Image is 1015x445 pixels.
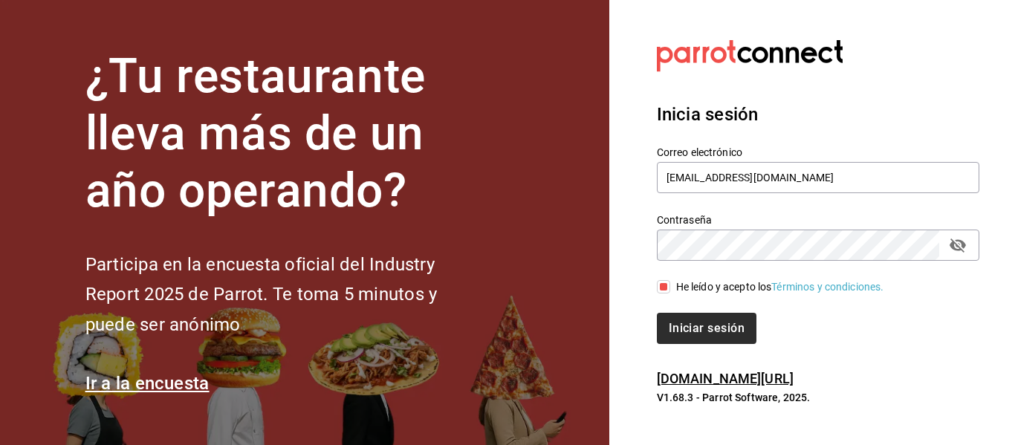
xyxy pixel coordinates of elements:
[657,371,794,386] a: [DOMAIN_NAME][URL]
[85,250,487,340] h2: Participa en la encuesta oficial del Industry Report 2025 de Parrot. Te toma 5 minutos y puede se...
[657,162,979,193] input: Ingresa tu correo electrónico
[657,101,979,128] h3: Inicia sesión
[676,279,884,295] div: He leído y acepto los
[85,373,210,394] a: Ir a la encuesta
[657,390,979,405] p: V1.68.3 - Parrot Software, 2025.
[945,233,970,258] button: passwordField
[657,147,979,157] label: Correo electrónico
[657,215,979,225] label: Contraseña
[771,281,883,293] a: Términos y condiciones.
[85,48,487,219] h1: ¿Tu restaurante lleva más de un año operando?
[657,313,756,344] button: Iniciar sesión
